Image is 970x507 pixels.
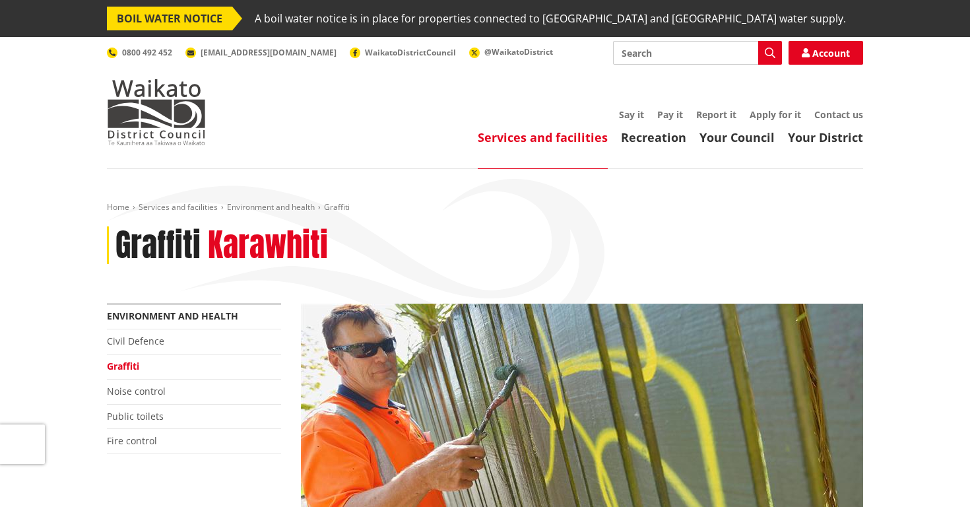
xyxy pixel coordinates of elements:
[115,226,201,265] h1: Graffiti
[324,201,350,213] span: Graffiti
[227,201,315,213] a: Environment and health
[365,47,456,58] span: WaikatoDistrictCouncil
[107,7,232,30] span: BOIL WATER NOTICE
[469,46,553,57] a: @WaikatoDistrict
[107,79,206,145] img: Waikato District Council - Te Kaunihera aa Takiwaa o Waikato
[122,47,172,58] span: 0800 492 452
[201,47,337,58] span: [EMAIL_ADDRESS][DOMAIN_NAME]
[185,47,337,58] a: [EMAIL_ADDRESS][DOMAIN_NAME]
[788,129,863,145] a: Your District
[107,360,139,372] a: Graffiti
[107,410,164,422] a: Public toilets
[139,201,218,213] a: Services and facilities
[619,108,644,121] a: Say it
[814,108,863,121] a: Contact us
[255,7,846,30] span: A boil water notice is in place for properties connected to [GEOGRAPHIC_DATA] and [GEOGRAPHIC_DAT...
[208,226,328,265] h2: Karawhiti
[107,201,129,213] a: Home
[107,310,238,322] a: Environment and health
[750,108,801,121] a: Apply for it
[789,41,863,65] a: Account
[699,129,775,145] a: Your Council
[107,335,164,347] a: Civil Defence
[350,47,456,58] a: WaikatoDistrictCouncil
[478,129,608,145] a: Services and facilities
[107,385,166,397] a: Noise control
[107,202,863,213] nav: breadcrumb
[484,46,553,57] span: @WaikatoDistrict
[107,47,172,58] a: 0800 492 452
[657,108,683,121] a: Pay it
[621,129,686,145] a: Recreation
[696,108,736,121] a: Report it
[107,434,157,447] a: Fire control
[613,41,782,65] input: Search input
